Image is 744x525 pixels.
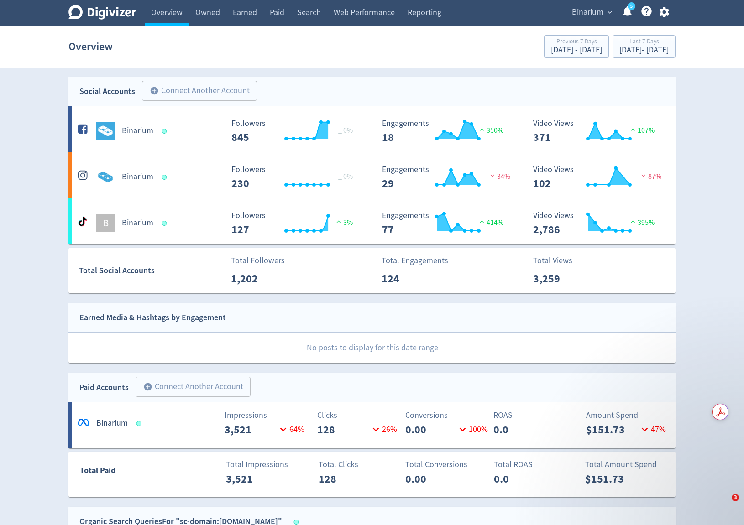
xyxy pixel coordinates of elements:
p: Total ROAS [494,458,576,471]
p: 3,259 [533,270,586,287]
img: positive-performance.svg [629,218,638,225]
a: BBinarium Followers 127 Followers 127 3% Engagements 77 Engagements 77 414% Video Views 2,786 Vid... [68,198,676,244]
p: Impressions [225,409,307,421]
p: 0.0 [494,471,546,487]
img: negative-performance.svg [639,172,648,179]
p: 0.00 [405,421,456,438]
svg: Followers 230 [227,165,364,189]
span: 3% [334,218,353,227]
p: 3,521 [226,471,278,487]
div: Last 7 Days [619,38,669,46]
span: 87% [639,172,661,181]
div: Paid Accounts [79,381,129,394]
div: Earned Media & Hashtags by Engagement [79,311,226,324]
svg: Engagements 18 [377,119,514,143]
span: _ 0% [338,126,353,135]
span: expand_more [606,8,614,16]
p: Clicks [317,409,400,421]
span: Data last synced: 22 Sep 2025, 11:15pm (AEST) [162,175,170,180]
svg: Engagements 29 [377,165,514,189]
p: Total Clicks [319,458,401,471]
div: Total Social Accounts [79,264,225,277]
p: Total Conversions [405,458,488,471]
div: B [96,214,115,232]
svg: Video Views 371 [529,119,665,143]
p: Total Engagements [382,255,448,267]
span: 3 [732,494,739,501]
span: 350% [477,126,503,135]
p: 26 % [370,423,397,436]
a: 5 [628,2,635,10]
svg: Video Views 102 [529,165,665,189]
p: 1,202 [231,270,283,287]
a: Binarium undefinedBinarium Followers 845 Followers 845 _ 0% Engagements 18 Engagements 18 350% Vi... [68,106,676,152]
svg: Engagements 77 [377,211,514,235]
button: Connect Another Account [142,81,257,101]
h5: Binarium [122,218,153,229]
div: [DATE] - [DATE] [619,46,669,54]
h5: Binarium [122,172,153,182]
div: Total Paid [69,464,170,481]
a: *BinariumImpressions3,52164%Clicks12826%Conversions0.00100%ROAS0.0Amount Spend$151.7347% [68,402,676,448]
span: 414% [477,218,503,227]
span: Binarium [572,5,603,20]
p: 0.00 [405,471,458,487]
svg: Followers 127 [227,211,364,235]
p: Conversions [405,409,488,421]
img: positive-performance.svg [477,126,487,133]
p: ROAS [493,409,576,421]
span: 34% [488,172,510,181]
p: Total Impressions [226,458,309,471]
p: 3,521 [225,421,277,438]
span: add_circle [143,382,152,391]
p: 0.0 [493,421,546,438]
span: add_circle [150,86,159,95]
span: 107% [629,126,655,135]
svg: Followers 845 [227,119,364,143]
a: Connect Another Account [135,82,257,101]
p: $151.73 [586,421,639,438]
iframe: Intercom live chat [713,494,735,516]
text: 5 [630,3,633,10]
img: negative-performance.svg [488,172,497,179]
a: Connect Another Account [129,378,251,397]
span: Data last synced: 22 Sep 2025, 10:02am (AEST) [162,129,170,134]
div: Previous 7 Days [551,38,602,46]
p: 47 % [639,423,666,436]
div: [DATE] - [DATE] [551,46,602,54]
p: 128 [319,471,371,487]
h5: Binarium [96,418,128,429]
button: Binarium [569,5,614,20]
span: Data last synced: 22 Sep 2025, 6:01am (AEST) [136,421,144,426]
p: No posts to display for this date range [69,333,676,363]
img: positive-performance.svg [629,126,638,133]
h1: Overview [68,32,113,61]
button: Connect Another Account [136,377,251,397]
p: Total Followers [231,255,285,267]
h5: Binarium [122,125,153,136]
img: positive-performance.svg [477,218,487,225]
img: Binarium undefined [96,122,115,140]
img: positive-performance.svg [334,218,343,225]
img: Binarium undefined [96,168,115,186]
a: Binarium undefinedBinarium Followers 230 Followers 230 _ 0% Engagements 29 Engagements 29 34% Vid... [68,152,676,198]
svg: Video Views 2,786 [529,211,665,235]
span: Data last synced: 22 Sep 2025, 11:01pm (AEST) [162,221,170,226]
span: Data last synced: 22 Sep 2025, 3:02pm (AEST) [294,520,302,525]
span: _ 0% [338,172,353,181]
p: Amount Spend [586,409,669,421]
button: Previous 7 Days[DATE] - [DATE] [544,35,609,58]
p: 100 % [456,423,488,436]
p: 128 [317,421,370,438]
p: Total Views [533,255,586,267]
p: 124 [382,270,434,287]
div: Social Accounts [79,85,135,98]
button: Last 7 Days[DATE]- [DATE] [613,35,676,58]
span: 395% [629,218,655,227]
